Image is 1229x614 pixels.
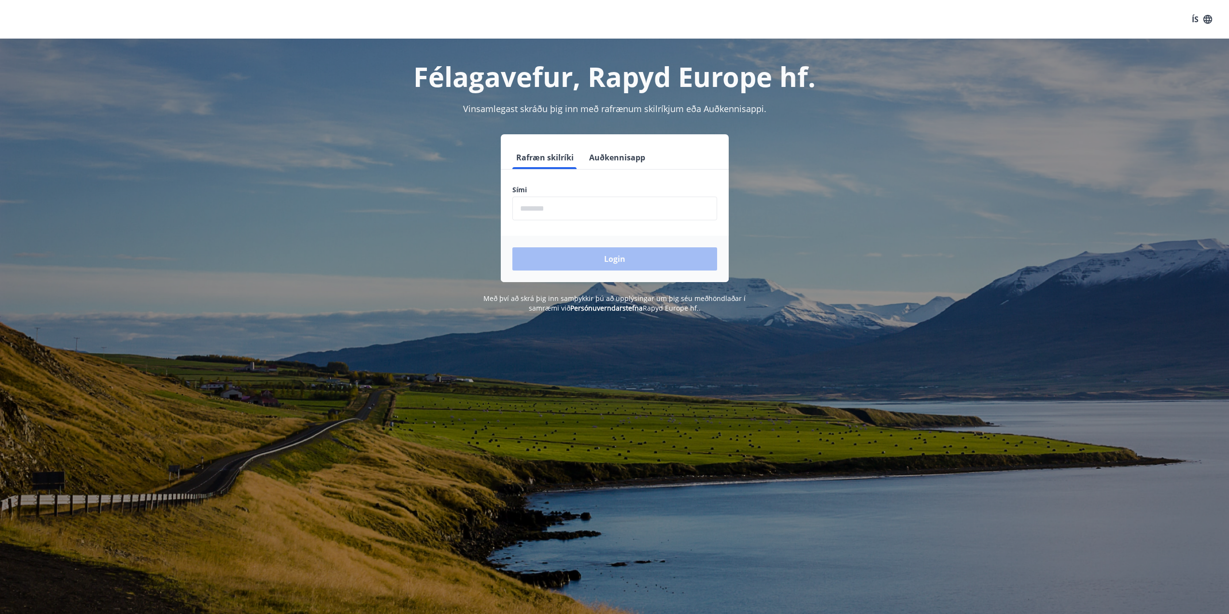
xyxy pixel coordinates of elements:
span: Með því að skrá þig inn samþykkir þú að upplýsingar um þig séu meðhöndlaðar í samræmi við Rapyd E... [483,294,746,313]
a: Persónuverndarstefna [570,303,643,313]
button: ÍS [1187,11,1217,28]
span: Vinsamlegast skráðu þig inn með rafrænum skilríkjum eða Auðkennisappi. [463,103,766,114]
button: Rafræn skilríki [512,146,578,169]
button: Auðkennisapp [585,146,649,169]
label: Sími [512,185,717,195]
h1: Félagavefur, Rapyd Europe hf. [279,58,951,95]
